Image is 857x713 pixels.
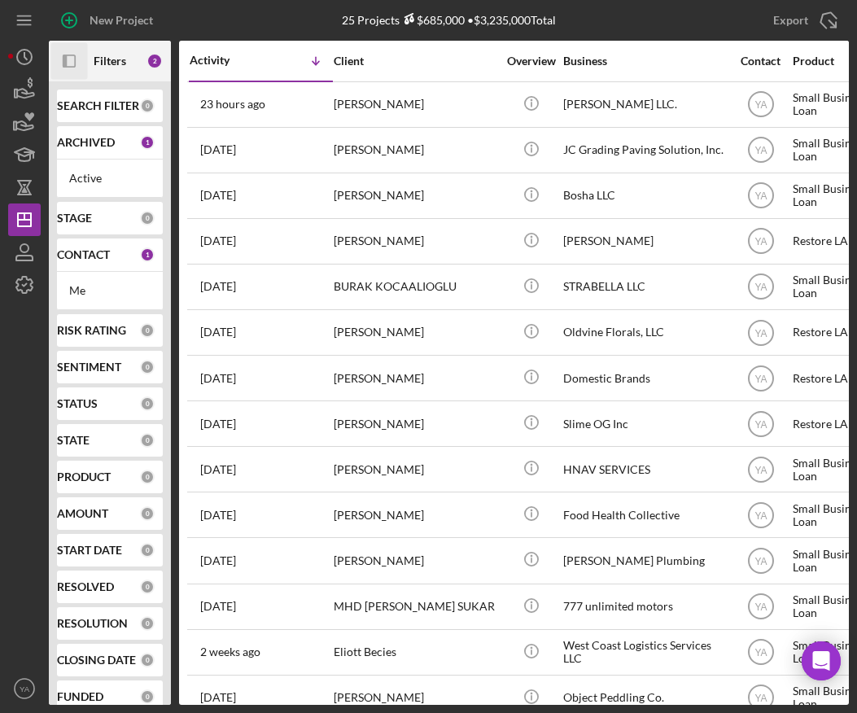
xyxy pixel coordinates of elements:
[730,55,791,68] div: Contact
[334,539,496,582] div: [PERSON_NAME]
[334,631,496,674] div: Eliott Becies
[140,433,155,448] div: 0
[754,145,767,156] text: YA
[563,220,726,263] div: [PERSON_NAME]
[57,580,114,593] b: RESOLVED
[57,212,92,225] b: STAGE
[754,236,767,247] text: YA
[400,13,465,27] div: $685,000
[334,448,496,491] div: [PERSON_NAME]
[8,672,41,705] button: YA
[754,373,767,384] text: YA
[334,265,496,308] div: BURAK KOCAALIOGLU
[57,617,128,630] b: RESOLUTION
[200,691,236,704] time: 2025-08-29 22:02
[200,189,236,202] time: 2025-09-15 07:56
[57,690,103,703] b: FUNDED
[200,463,236,476] time: 2025-09-09 04:24
[563,356,726,400] div: Domestic Brands
[200,98,265,111] time: 2025-09-15 18:19
[754,99,767,111] text: YA
[57,361,121,374] b: SENTIMENT
[57,99,139,112] b: SEARCH FILTER
[57,324,126,337] b: RISK RATING
[140,580,155,594] div: 0
[200,600,236,613] time: 2025-09-06 22:03
[200,143,236,156] time: 2025-09-15 16:38
[200,645,260,658] time: 2025-09-01 19:44
[334,220,496,263] div: [PERSON_NAME]
[200,234,236,247] time: 2025-09-13 09:09
[190,54,261,67] div: Activity
[334,129,496,172] div: [PERSON_NAME]
[334,83,496,126] div: [PERSON_NAME]
[140,323,155,338] div: 0
[334,585,496,628] div: MHD [PERSON_NAME] SUKAR
[563,265,726,308] div: STRABELLA LLC
[754,601,767,613] text: YA
[90,4,153,37] div: New Project
[563,448,726,491] div: HNAV SERVICES
[563,311,726,354] div: Oldvine Florals, LLC
[563,539,726,582] div: [PERSON_NAME] Plumbing
[57,136,115,149] b: ARCHIVED
[754,510,767,521] text: YA
[334,402,496,445] div: [PERSON_NAME]
[140,247,155,262] div: 1
[57,434,90,447] b: STATE
[200,326,236,339] time: 2025-09-11 18:41
[334,55,496,68] div: Client
[563,493,726,536] div: Food Health Collective
[140,135,155,150] div: 1
[49,4,169,37] button: New Project
[754,693,767,704] text: YA
[757,4,849,37] button: Export
[57,507,108,520] b: AMOUNT
[334,356,496,400] div: [PERSON_NAME]
[140,689,155,704] div: 0
[57,544,122,557] b: START DATE
[140,506,155,521] div: 0
[140,211,155,225] div: 0
[334,311,496,354] div: [PERSON_NAME]
[57,654,136,667] b: CLOSING DATE
[754,647,767,658] text: YA
[140,470,155,484] div: 0
[563,129,726,172] div: JC Grading Paving Solution, Inc.
[140,543,155,558] div: 0
[563,83,726,126] div: [PERSON_NAME] LLC.
[754,327,767,339] text: YA
[754,556,767,567] text: YA
[773,4,808,37] div: Export
[563,402,726,445] div: Slime OG Inc
[20,685,30,693] text: YA
[69,284,151,297] div: Me
[754,282,767,293] text: YA
[563,631,726,674] div: West Coast Logistics Services LLC
[200,418,236,431] time: 2025-09-10 22:29
[563,585,726,628] div: 777 unlimited motors
[140,98,155,113] div: 0
[563,174,726,217] div: Bosha LLC
[200,509,236,522] time: 2025-09-08 16:31
[334,493,496,536] div: [PERSON_NAME]
[69,172,151,185] div: Active
[802,641,841,680] div: Open Intercom Messenger
[200,280,236,293] time: 2025-09-12 23:10
[146,53,163,69] div: 2
[94,55,126,68] b: Filters
[140,616,155,631] div: 0
[57,248,110,261] b: CONTACT
[57,470,111,483] b: PRODUCT
[342,13,556,27] div: 25 Projects • $3,235,000 Total
[140,396,155,411] div: 0
[334,174,496,217] div: [PERSON_NAME]
[140,360,155,374] div: 0
[754,418,767,430] text: YA
[563,55,726,68] div: Business
[754,464,767,475] text: YA
[57,397,98,410] b: STATUS
[501,55,562,68] div: Overview
[140,653,155,667] div: 0
[754,190,767,202] text: YA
